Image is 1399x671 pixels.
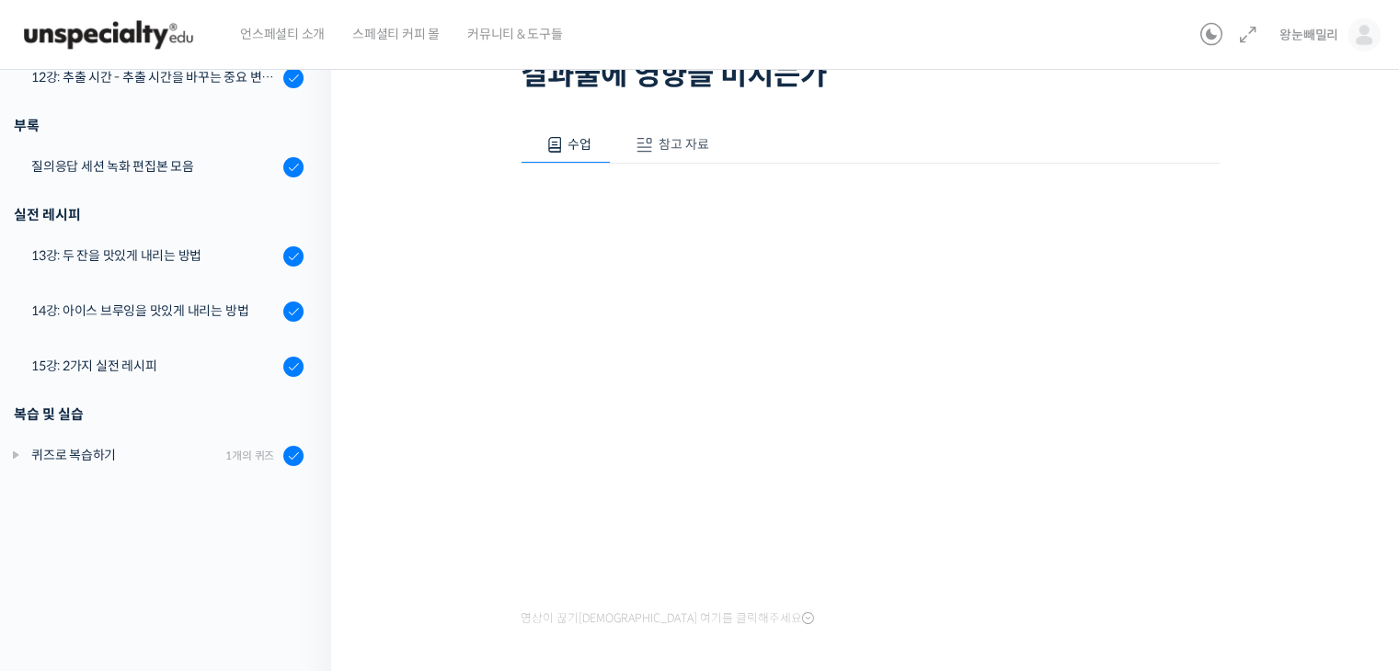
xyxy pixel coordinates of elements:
div: 질의응답 세션 녹화 편집본 모음 [31,156,278,176]
span: 설정 [284,546,306,561]
span: 왕눈빼밀리 [1279,27,1338,43]
a: 홈 [6,518,121,564]
span: 홈 [58,546,69,561]
div: 12강: 추출 시간 - 추출 시간을 바꾸는 중요 변수 파헤치기 [31,67,278,87]
span: 수업 [568,136,591,153]
a: 대화 [121,518,237,564]
a: 설정 [237,518,353,564]
span: 영상이 끊기[DEMOGRAPHIC_DATA] 여기를 클릭해주세요 [521,611,814,626]
h1: 9강: 분쇄도 – 코니컬 버와 플랫 버의 분쇄도 차이는 왜 추출 결과물에 영향을 미치는가 [521,22,1220,93]
div: 부록 [14,113,304,138]
div: 13강: 두 잔을 맛있게 내리는 방법 [31,245,278,266]
span: 참고 자료 [659,136,709,153]
div: 15강: 2가지 실전 레시피 [31,356,278,376]
div: 1개의 퀴즈 [225,447,274,464]
div: 퀴즈로 복습하기 [31,445,220,465]
span: 대화 [168,547,190,562]
div: 14강: 아이스 브루잉을 맛있게 내리는 방법 [31,301,278,321]
div: 실전 레시피 [14,202,304,227]
div: 복습 및 실습 [14,402,304,426]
